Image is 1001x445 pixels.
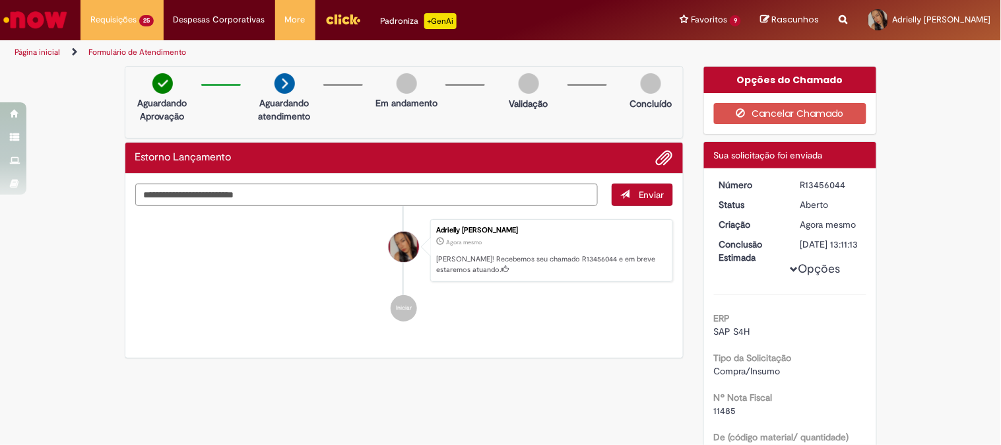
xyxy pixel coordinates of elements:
[325,9,361,29] img: click_logo_yellow_360x200.png
[800,218,862,231] div: 28/08/2025 09:11:08
[730,15,741,26] span: 9
[389,232,419,262] div: Adrielly Eduarda Goncalves Matildes
[135,206,674,335] ul: Histórico de tíquete
[714,431,849,443] b: De (código material/ quantidade)
[446,238,482,246] time: 28/08/2025 09:11:08
[375,96,437,110] p: Em andamento
[1,7,69,33] img: ServiceNow
[800,198,862,211] div: Aberto
[800,178,862,191] div: R13456044
[274,73,295,94] img: arrow-next.png
[519,73,539,94] img: img-circle-grey.png
[135,152,232,164] h2: Estorno Lançamento Histórico de tíquete
[135,184,598,206] textarea: Digite sua mensagem aqui...
[88,47,186,57] a: Formulário de Atendimento
[139,15,154,26] span: 25
[800,238,862,251] div: [DATE] 13:11:13
[424,13,457,29] p: +GenAi
[772,13,820,26] span: Rascunhos
[90,13,137,26] span: Requisições
[285,13,306,26] span: More
[639,189,664,201] span: Enviar
[714,312,730,324] b: ERP
[709,238,791,264] dt: Conclusão Estimada
[446,238,482,246] span: Agora mesmo
[630,97,672,110] p: Concluído
[656,149,673,166] button: Adicionar anexos
[15,47,60,57] a: Página inicial
[800,219,856,230] span: Agora mesmo
[709,198,791,211] dt: Status
[10,40,657,65] ul: Trilhas de página
[131,96,195,123] p: Aguardando Aprovação
[135,219,674,283] li: Adrielly Eduarda Goncalves Matildes
[436,254,666,275] p: [PERSON_NAME]! Recebemos seu chamado R13456044 e em breve estaremos atuando.
[381,13,457,29] div: Padroniza
[714,325,750,337] span: SAP S4H
[714,149,823,161] span: Sua solicitação foi enviada
[174,13,265,26] span: Despesas Corporativas
[714,392,773,403] b: Nº Nota Fiscal
[641,73,661,94] img: img-circle-grey.png
[714,365,781,377] span: Compra/Insumo
[436,226,666,234] div: Adrielly [PERSON_NAME]
[612,184,673,206] button: Enviar
[761,14,820,26] a: Rascunhos
[704,67,876,93] div: Opções do Chamado
[691,13,727,26] span: Favoritos
[397,73,417,94] img: img-circle-grey.png
[714,405,736,417] span: 11485
[152,73,173,94] img: check-circle-green.png
[893,14,991,25] span: Adrielly [PERSON_NAME]
[714,103,866,124] button: Cancelar Chamado
[714,352,792,364] b: Tipo da Solicitação
[709,178,791,191] dt: Número
[253,96,317,123] p: Aguardando atendimento
[509,97,548,110] p: Validação
[709,218,791,231] dt: Criação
